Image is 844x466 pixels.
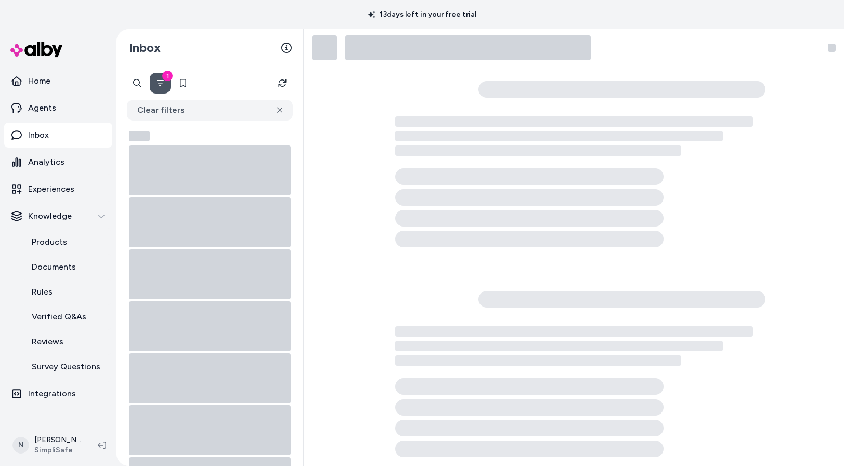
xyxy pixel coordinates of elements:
[28,156,64,168] p: Analytics
[32,236,67,248] p: Products
[4,381,112,406] a: Integrations
[10,42,62,57] img: alby Logo
[4,204,112,229] button: Knowledge
[21,279,112,304] a: Rules
[150,73,171,94] button: Filter
[28,210,72,222] p: Knowledge
[21,230,112,255] a: Products
[32,361,100,373] p: Survey Questions
[162,71,173,81] div: 1
[4,96,112,121] a: Agents
[272,73,293,94] button: Refresh
[21,329,112,354] a: Reviews
[21,304,112,329] a: Verified Q&As
[4,150,112,175] a: Analytics
[21,354,112,379] a: Survey Questions
[32,311,86,323] p: Verified Q&As
[28,129,49,141] p: Inbox
[4,123,112,148] a: Inbox
[32,261,76,273] p: Documents
[34,445,81,456] span: SimpliSafe
[129,40,161,56] h2: Inbox
[6,429,89,462] button: N[PERSON_NAME]SimpliSafe
[28,183,74,195] p: Experiences
[34,435,81,445] p: [PERSON_NAME]
[32,286,53,298] p: Rules
[12,437,29,454] span: N
[32,336,63,348] p: Reviews
[4,177,112,202] a: Experiences
[4,69,112,94] a: Home
[21,255,112,279] a: Documents
[28,388,76,400] p: Integrations
[127,100,293,121] button: Clear filters
[28,102,56,114] p: Agents
[362,9,483,20] p: 13 days left in your free trial
[28,75,50,87] p: Home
